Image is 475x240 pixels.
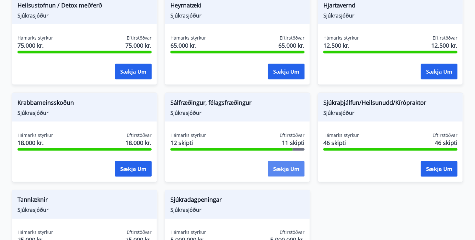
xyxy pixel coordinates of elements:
span: Eftirstöðvar [280,229,305,236]
span: 46 skipti [323,138,359,147]
button: Sækja um [421,64,458,79]
span: Hámarks styrkur [170,229,206,236]
span: Sálfræðingur, félagsfræðingur [170,98,305,109]
button: Sækja um [268,161,305,177]
span: Hámarks styrkur [323,35,359,41]
span: Hámarks styrkur [170,35,206,41]
span: 11 skipti [282,138,305,147]
span: 75.000 kr. [17,41,53,50]
button: Sækja um [268,64,305,79]
span: Sjúkrasjóður [323,109,458,116]
span: Sjúkrasjóður [170,109,305,116]
span: Hámarks styrkur [17,132,53,138]
span: Eftirstöðvar [127,35,152,41]
span: Hámarks styrkur [17,35,53,41]
span: 65.000 kr. [170,41,206,50]
span: Sjúkrasjóður [17,207,152,214]
span: Eftirstöðvar [280,132,305,138]
span: Sjúkrasjóður [170,207,305,214]
span: Hámarks styrkur [170,132,206,138]
span: Sjúkradagpeningar [170,196,305,207]
span: Eftirstöðvar [280,35,305,41]
span: Heilsustofnun / Detox meðferð [17,1,152,12]
button: Sækja um [115,64,152,79]
span: 46 skipti [435,138,458,147]
span: Sjúkrasjóður [17,12,152,19]
span: Krabbameinsskoðun [17,98,152,109]
span: Hámarks styrkur [17,229,53,236]
span: Eftirstöðvar [127,132,152,138]
span: Tannlæknir [17,196,152,207]
span: Sjúkrasjóður [17,109,152,116]
button: Sækja um [115,161,152,177]
span: Sjúkraþjálfun/Heilsunudd/Kírópraktor [323,98,458,109]
span: Sjúkrasjóður [323,12,458,19]
span: Eftirstöðvar [433,35,458,41]
span: Sjúkrasjóður [170,12,305,19]
span: 75.000 kr. [125,41,152,50]
span: Heyrnatæki [170,1,305,12]
span: 18.000 kr. [125,138,152,147]
span: 65.000 kr. [278,41,305,50]
button: Sækja um [421,161,458,177]
span: Eftirstöðvar [433,132,458,138]
span: 12.500 kr. [323,41,359,50]
span: 12 skipti [170,138,206,147]
span: Hámarks styrkur [323,132,359,138]
span: Eftirstöðvar [127,229,152,236]
span: 12.500 kr. [431,41,458,50]
span: 18.000 kr. [17,138,53,147]
span: Hjartavernd [323,1,458,12]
